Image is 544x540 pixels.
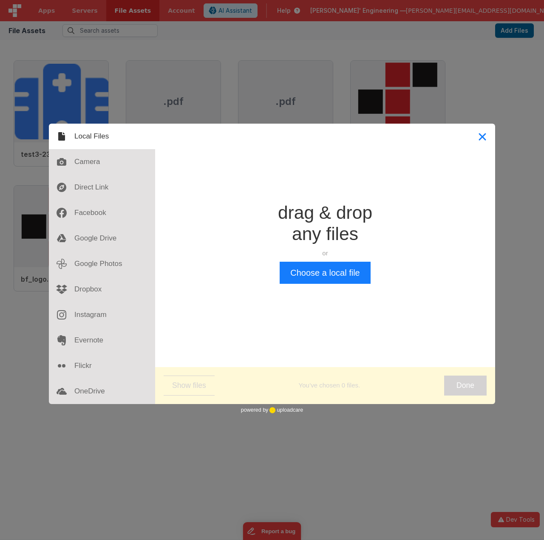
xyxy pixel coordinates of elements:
[49,353,155,379] div: Flickr
[49,175,155,200] div: Direct Link
[49,124,155,149] div: Local Files
[49,379,155,404] div: OneDrive
[241,404,303,417] div: powered by
[49,277,155,302] div: Dropbox
[278,249,372,257] div: or
[49,200,155,226] div: Facebook
[268,407,303,413] a: uploadcare
[49,251,155,277] div: Google Photos
[444,376,487,396] button: Done
[278,202,372,245] div: drag & drop any files
[215,381,444,390] div: You’ve chosen 0 files.
[280,262,370,284] button: Choose a local file
[49,149,155,175] div: Camera
[470,124,495,149] button: Close
[49,302,155,328] div: Instagram
[164,376,215,396] button: Show files
[49,226,155,251] div: Google Drive
[49,328,155,353] div: Evernote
